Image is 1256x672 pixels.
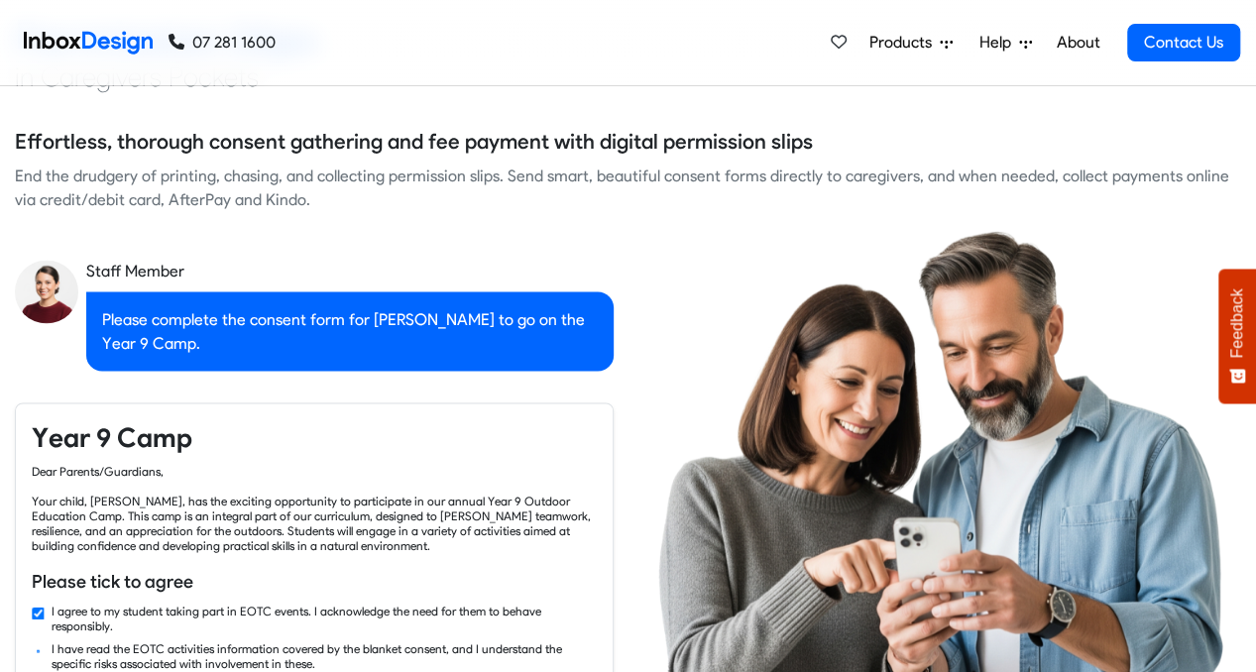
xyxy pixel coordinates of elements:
[1228,288,1246,358] span: Feedback
[869,31,940,55] span: Products
[169,31,276,55] a: 07 281 1600
[32,463,597,552] div: Dear Parents/Guardians, Your child, [PERSON_NAME], has the exciting opportunity to participate in...
[15,165,1241,212] div: End the drudgery of printing, chasing, and collecting permission slips. Send smart, beautiful con...
[86,260,614,283] div: Staff Member
[15,260,78,323] img: staff_avatar.png
[1051,23,1105,62] a: About
[1218,269,1256,403] button: Feedback - Show survey
[971,23,1040,62] a: Help
[32,419,597,455] h4: Year 9 Camp
[1127,24,1240,61] a: Contact Us
[32,568,597,594] h6: Please tick to agree
[979,31,1019,55] span: Help
[861,23,961,62] a: Products
[52,640,597,670] label: I have read the EOTC activities information covered by the blanket consent, and I understand the ...
[86,291,614,371] div: Please complete the consent form for [PERSON_NAME] to go on the Year 9 Camp.
[15,127,813,157] h5: Effortless, thorough consent gathering and fee payment with digital permission slips
[52,603,597,632] label: I agree to my student taking part in EOTC events. I acknowledge the need for them to behave respo...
